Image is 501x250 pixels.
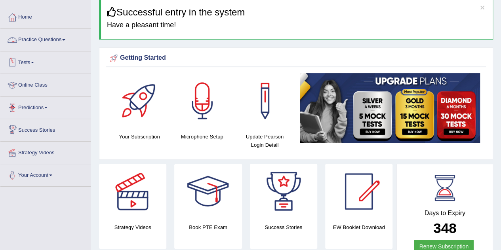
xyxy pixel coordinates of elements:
h4: EW Booklet Download [325,223,392,231]
a: Online Class [0,74,91,94]
img: small5.jpg [300,73,480,143]
h4: Update Pearson Login Detail [237,133,292,149]
div: Getting Started [108,52,484,64]
a: Practice Questions [0,29,91,49]
a: Predictions [0,97,91,116]
h4: Strategy Videos [99,223,166,231]
h4: Days to Expiry [406,210,484,217]
a: Your Account [0,164,91,184]
h4: Book PTE Exam [174,223,242,231]
b: 348 [433,220,456,236]
h4: Success Stories [250,223,317,231]
a: Success Stories [0,119,91,139]
h4: Microphone Setup [175,133,229,141]
button: × [480,3,485,11]
a: Home [0,6,91,26]
h4: Have a pleasant time! [107,21,487,29]
h3: Successful entry in the system [107,7,487,17]
a: Tests [0,51,91,71]
a: Strategy Videos [0,142,91,161]
h4: Your Subscription [112,133,167,141]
